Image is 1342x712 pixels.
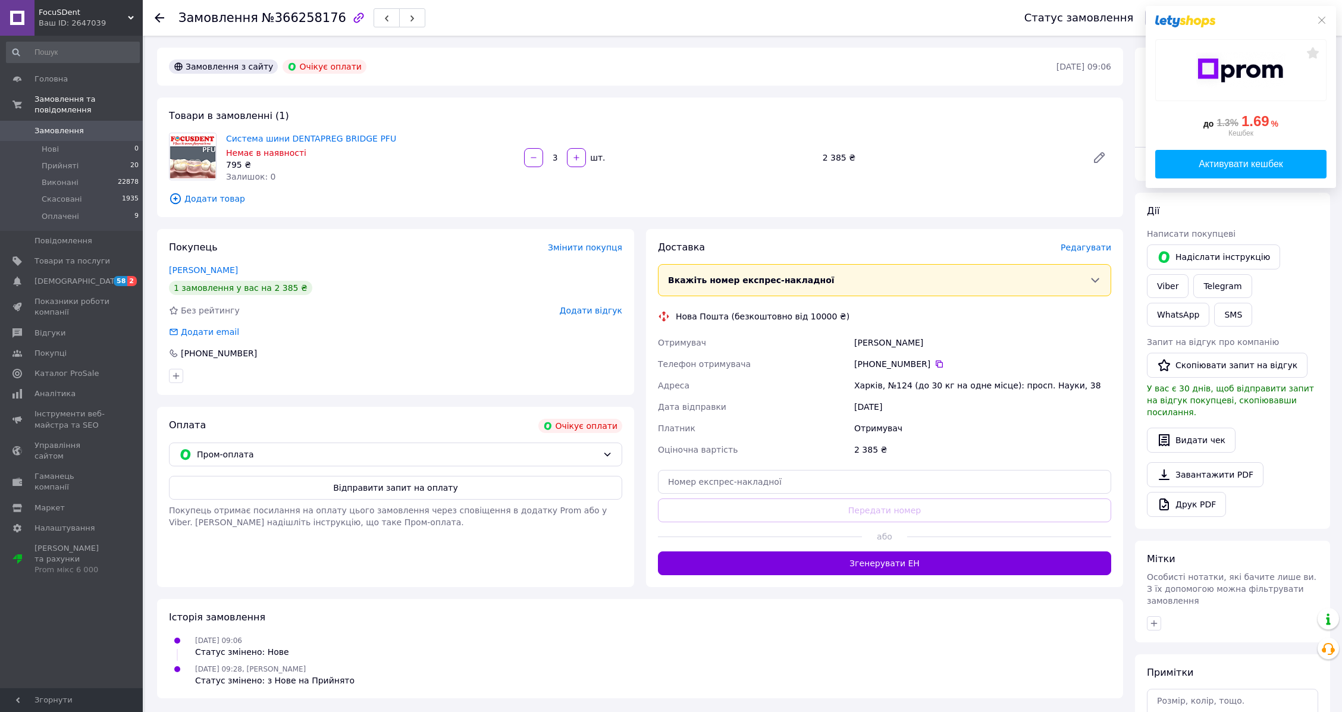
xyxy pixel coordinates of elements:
span: Відгуки [35,328,65,338]
span: Запит на відгук про компанію [1147,337,1279,347]
span: [DATE] 09:06 [195,636,242,645]
div: Статус замовлення [1024,12,1134,24]
a: Друк PDF [1147,492,1226,517]
span: Аналітика [35,388,76,399]
span: [DATE] 09:28, [PERSON_NAME] [195,665,306,673]
div: Харків, №124 (до 30 кг на одне місце): просп. Науки, 38 [852,375,1114,396]
span: Виконані [42,177,79,188]
span: Налаштування [35,523,95,534]
div: Замовлення з сайту [169,59,278,74]
button: Надіслати інструкцію [1147,244,1280,269]
div: Статус змінено: з Нове на Прийнято [195,675,355,686]
span: Телефон отримувача [658,359,751,369]
div: [PHONE_NUMBER] [854,358,1111,370]
span: Інструменти веб-майстра та SEO [35,409,110,430]
a: [PERSON_NAME] [169,265,238,275]
div: Статус змінено: Нове [195,646,289,658]
a: Редагувати [1087,146,1111,170]
span: Оплата [169,419,206,431]
div: Prom мікс 6 000 [35,564,110,575]
span: Додати товар [169,192,1111,205]
a: Telegram [1193,274,1252,298]
span: Немає в наявності [226,148,306,158]
span: 0 [134,144,139,155]
span: 20 [130,161,139,171]
span: Примітки [1147,667,1193,678]
span: Товари в замовленні (1) [169,110,289,121]
a: Завантажити PDF [1147,462,1263,487]
div: 2 385 ₴ [818,149,1083,166]
a: WhatsApp [1147,303,1209,327]
time: [DATE] 09:06 [1056,62,1111,71]
span: Редагувати [1061,243,1111,252]
input: Номер експрес-накладної [658,470,1111,494]
span: Написати покупцеві [1147,229,1236,239]
div: [DATE] [852,396,1114,418]
div: Очікує оплати [283,59,366,74]
span: Без рейтингу [181,306,240,315]
span: Показники роботи компанії [35,296,110,318]
span: Замовлення [35,126,84,136]
span: Адреса [658,381,689,390]
button: Видати чек [1147,428,1236,453]
span: Замовлення та повідомлення [35,94,143,115]
span: Головна [35,74,68,84]
div: Очікує оплати [538,419,622,433]
span: Пром-оплата [197,448,598,461]
span: Маркет [35,503,65,513]
span: Платник [658,424,695,433]
span: Покупці [35,348,67,359]
a: Система шини DENTAPREG BRIDGE PFU [226,134,396,143]
span: 2 [127,276,137,286]
span: Додати відгук [560,306,622,315]
img: Система шини DENTAPREG BRIDGE PFU [170,134,216,179]
span: Дії [1147,205,1159,217]
span: 58 [114,276,127,286]
span: Історія замовлення [169,611,265,623]
div: 1 замовлення у вас на 2 385 ₴ [169,281,312,295]
div: [PHONE_NUMBER] [180,347,258,359]
span: Прийняті [42,161,79,171]
a: Viber [1147,274,1189,298]
span: Нові [42,144,59,155]
div: [PERSON_NAME] [852,332,1114,353]
span: 22878 [118,177,139,188]
span: Оціночна вартість [658,445,738,454]
button: Згенерувати ЕН [658,551,1111,575]
div: Повернутися назад [155,12,164,24]
span: У вас є 30 днів, щоб відправити запит на відгук покупцеві, скопіювавши посилання. [1147,384,1314,417]
span: Доставка [658,241,705,253]
span: Товари та послуги [35,256,110,266]
span: Мітки [1147,553,1175,564]
div: Додати email [168,326,240,338]
button: Скопіювати запит на відгук [1147,353,1307,378]
div: Додати email [180,326,240,338]
span: №366258176 [262,11,346,25]
span: FocuSDent [39,7,128,18]
div: 2 385 ₴ [852,439,1114,460]
div: Ваш ID: 2647039 [39,18,143,29]
span: Покупець отримає посилання на оплату цього замовлення через сповіщення в додатку Prom або у Viber... [169,506,607,527]
span: 1935 [122,194,139,205]
span: Особисті нотатки, які бачите лише ви. З їх допомогою можна фільтрувати замовлення [1147,572,1316,606]
span: або [862,531,907,542]
div: шт. [587,152,606,164]
span: Дата відправки [658,402,726,412]
span: Оплачені [42,211,79,222]
span: Гаманець компанії [35,471,110,493]
span: Повідомлення [35,236,92,246]
span: Управління сайтом [35,440,110,462]
div: Нова Пошта (безкоштовно від 10000 ₴) [673,310,852,322]
span: Каталог ProSale [35,368,99,379]
span: Отримувач [658,338,706,347]
span: 9 [134,211,139,222]
span: [PERSON_NAME] та рахунки [35,543,110,576]
span: [DEMOGRAPHIC_DATA] [35,276,123,287]
input: Пошук [6,42,140,63]
span: Скасовані [42,194,82,205]
button: SMS [1214,303,1252,327]
span: Вкажіть номер експрес-накладної [668,275,835,285]
span: Замовлення [178,11,258,25]
div: 795 ₴ [226,159,515,171]
span: Змінити покупця [548,243,622,252]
